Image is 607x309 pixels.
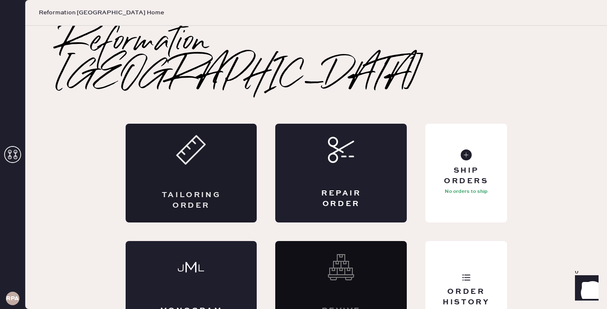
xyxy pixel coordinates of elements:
h3: RPA [6,295,19,301]
p: No orders to ship [445,187,488,197]
span: Reformation [GEOGRAPHIC_DATA] Home [39,8,164,17]
div: Order History [432,287,500,308]
div: Repair Order [309,188,373,209]
h2: Reformation [GEOGRAPHIC_DATA] [59,26,573,93]
div: Tailoring Order [159,190,223,211]
iframe: Front Chat [567,271,603,307]
div: Ship Orders [432,165,500,187]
